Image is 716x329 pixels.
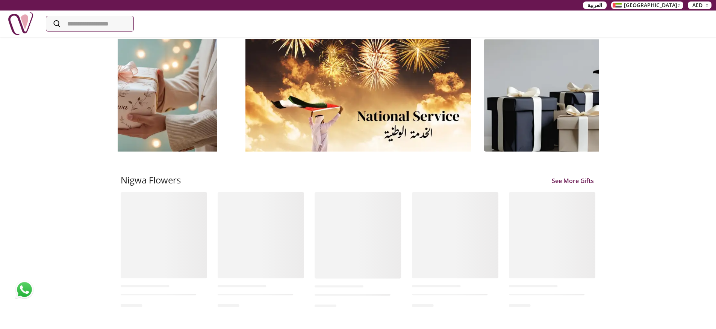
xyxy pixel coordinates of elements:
a: See More Gifts [550,176,596,185]
img: whatsapp [15,280,34,299]
span: العربية [587,2,602,9]
input: Search [46,16,133,31]
button: [GEOGRAPHIC_DATA] [611,2,683,9]
button: AED [688,2,711,9]
img: Arabic_dztd3n.png [613,3,622,8]
img: Nigwa-uae-gifts [8,11,34,37]
h2: Nigwa Flowers [121,174,181,186]
span: AED [692,2,702,9]
span: [GEOGRAPHIC_DATA] [624,2,677,9]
